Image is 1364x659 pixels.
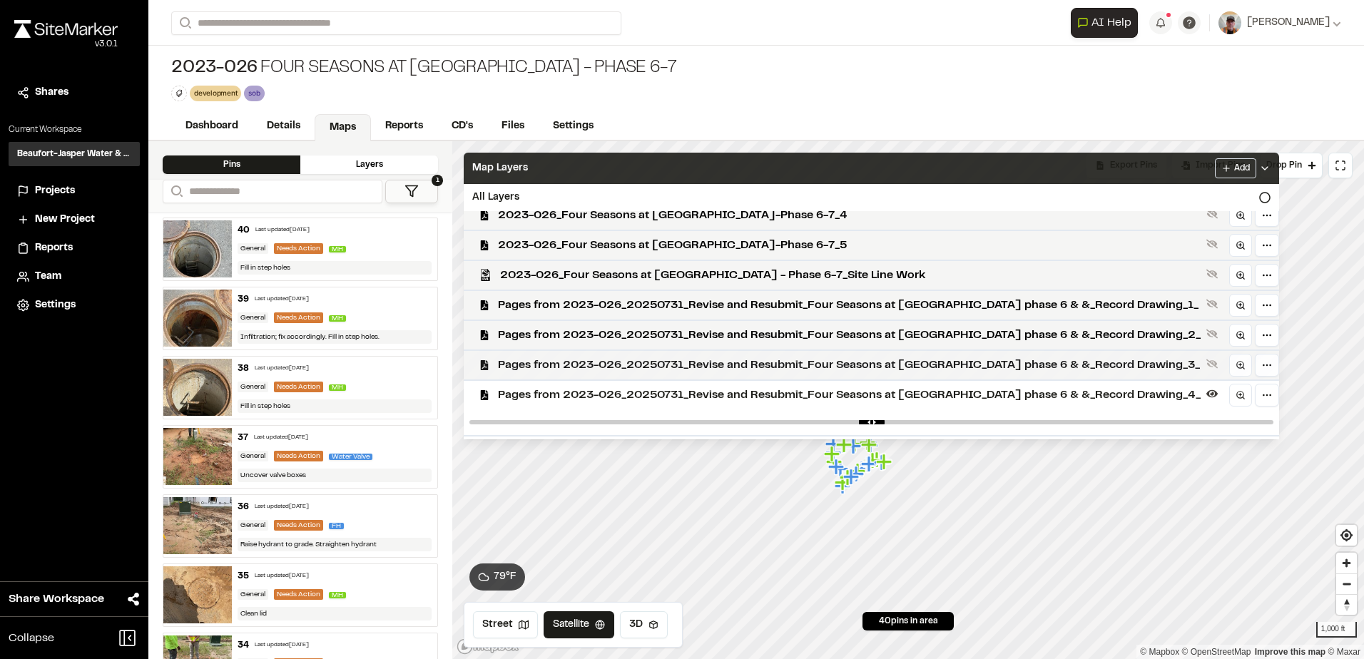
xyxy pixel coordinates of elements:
[854,460,872,479] div: Map marker
[171,113,253,140] a: Dashboard
[1203,325,1221,342] button: Show layer
[1203,265,1221,282] button: Show layer
[238,399,432,413] div: Fill in step holes
[498,387,1201,404] span: Pages from 2023-026_20250731_Revise and Resubmit_Four Seasons at [GEOGRAPHIC_DATA] phase 6 & &_Re...
[163,428,232,485] img: file
[845,437,864,456] div: Map marker
[255,295,309,304] div: Last updated [DATE]
[17,85,131,101] a: Shares
[238,501,249,514] div: 36
[371,113,437,140] a: Reports
[255,641,309,650] div: Last updated [DATE]
[498,207,1201,224] span: 2023-026_Four Seasons at [GEOGRAPHIC_DATA]-Phase 6-7_4
[35,297,76,313] span: Settings
[500,267,1201,284] span: 2023-026_Four Seasons at [GEOGRAPHIC_DATA] - Phase 6-7_Site Line Work
[498,327,1201,344] span: Pages from 2023-026_20250731_Revise and Resubmit_Four Seasons at [GEOGRAPHIC_DATA] phase 6 & &_Re...
[1229,264,1252,287] a: Zoom to layer
[163,180,188,203] button: Search
[190,86,241,101] div: development
[826,453,845,471] div: Map marker
[255,364,309,373] div: Last updated [DATE]
[238,293,249,306] div: 39
[861,455,880,474] div: Map marker
[253,113,315,140] a: Details
[473,611,538,638] button: Street
[544,611,614,638] button: Satellite
[17,148,131,160] h3: Beaufort-Jasper Water & Sewer Authority
[498,297,1201,314] span: Pages from 2023-026_20250731_Revise and Resubmit_Four Seasons at [GEOGRAPHIC_DATA] phase 6 & &_Re...
[1071,8,1144,38] div: Open AI Assistant
[1140,647,1179,657] a: Mapbox
[17,212,131,228] a: New Project
[1229,294,1252,317] a: Zoom to layer
[238,451,268,461] div: General
[472,160,528,176] span: Map Layers
[274,589,323,600] div: Needs Action
[255,572,309,581] div: Last updated [DATE]
[487,113,539,140] a: Files
[1091,14,1131,31] span: AI Help
[1260,153,1323,178] button: Drop Pin
[315,114,371,141] a: Maps
[238,362,249,375] div: 38
[238,243,268,254] div: General
[238,469,432,482] div: Uncover valve boxes
[861,436,880,454] div: Map marker
[329,315,346,322] span: MH
[238,538,432,551] div: Raise hydrant to grade. Straighten hydrant
[238,570,249,583] div: 35
[835,436,854,455] div: Map marker
[171,57,258,80] span: 2023-026
[274,382,323,392] div: Needs Action
[1229,384,1252,407] a: Zoom to layer
[300,155,438,174] div: Layers
[836,436,855,454] div: Map marker
[1229,324,1252,347] a: Zoom to layer
[539,113,608,140] a: Settings
[274,312,323,323] div: Needs Action
[255,226,310,235] div: Last updated [DATE]
[840,469,858,487] div: Map marker
[1247,15,1330,31] span: [PERSON_NAME]
[171,11,197,35] button: Search
[14,20,118,38] img: rebrand.png
[1336,595,1357,615] span: Reset bearing to north
[432,175,443,186] span: 1
[329,592,346,598] span: MH
[1229,234,1252,257] a: Zoom to layer
[35,85,68,101] span: Shares
[17,269,131,285] a: Team
[163,290,232,347] img: file
[255,503,309,511] div: Last updated [DATE]
[876,453,895,471] div: Map marker
[498,357,1201,374] span: Pages from 2023-026_20250731_Revise and Resubmit_Four Seasons at [GEOGRAPHIC_DATA] phase 6 & &_Re...
[35,212,95,228] span: New Project
[860,456,879,474] div: Map marker
[861,421,880,439] div: Map marker
[1336,553,1357,573] button: Zoom in
[1203,385,1221,402] button: Hide layer
[457,638,519,655] a: Mapbox logo
[437,113,487,140] a: CD's
[498,237,1201,254] span: 2023-026_Four Seasons at [GEOGRAPHIC_DATA]-Phase 6-7_5
[163,566,232,623] img: file
[329,246,346,252] span: MH
[464,184,1279,211] div: All Layers
[329,523,344,529] span: FH
[1234,162,1250,175] span: Add
[833,460,851,479] div: Map marker
[1255,647,1325,657] a: Map feedback
[238,589,268,600] div: General
[171,86,187,101] button: Edit Tags
[385,180,438,203] button: 1
[1229,204,1252,227] a: Zoom to layer
[1203,235,1221,252] button: Show layer
[1336,525,1357,546] button: Find my location
[35,183,75,199] span: Projects
[35,240,73,256] span: Reports
[238,431,248,444] div: 37
[238,520,268,531] div: General
[163,497,232,554] img: file
[1229,354,1252,377] a: Zoom to layer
